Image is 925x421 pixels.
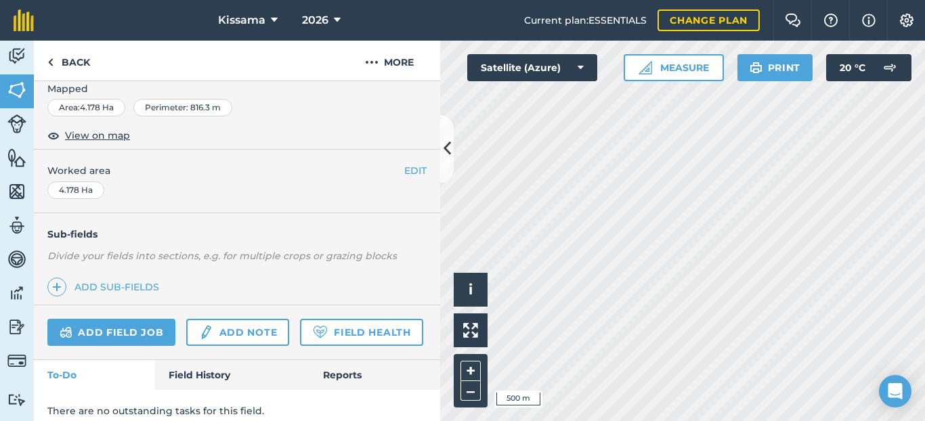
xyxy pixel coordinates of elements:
[133,99,232,116] div: Perimeter : 816.3 m
[65,128,130,143] span: View on map
[7,148,26,168] img: svg+xml;base64,PHN2ZyB4bWxucz0iaHR0cDovL3d3dy53My5vcmcvMjAwMC9zdmciIHdpZHRoPSI1NiIgaGVpZ2h0PSI2MC...
[750,60,762,76] img: svg+xml;base64,PHN2ZyB4bWxucz0iaHR0cDovL3d3dy53My5vcmcvMjAwMC9zdmciIHdpZHRoPSIxOSIgaGVpZ2h0PSIyNC...
[52,279,62,295] img: svg+xml;base64,PHN2ZyB4bWxucz0iaHR0cDovL3d3dy53My5vcmcvMjAwMC9zdmciIHdpZHRoPSIxNCIgaGVpZ2h0PSIyNC...
[7,317,26,337] img: svg+xml;base64,PD94bWwgdmVyc2lvbj0iMS4wIiBlbmNvZGluZz0idXRmLTgiPz4KPCEtLSBHZW5lcmF0b3I6IEFkb2JlIE...
[7,283,26,303] img: svg+xml;base64,PD94bWwgdmVyc2lvbj0iMS4wIiBlbmNvZGluZz0idXRmLTgiPz4KPCEtLSBHZW5lcmF0b3I6IEFkb2JlIE...
[60,324,72,340] img: svg+xml;base64,PD94bWwgdmVyc2lvbj0iMS4wIiBlbmNvZGluZz0idXRmLTgiPz4KPCEtLSBHZW5lcmF0b3I6IEFkb2JlIE...
[7,215,26,236] img: svg+xml;base64,PD94bWwgdmVyc2lvbj0iMS4wIiBlbmNvZGluZz0idXRmLTgiPz4KPCEtLSBHZW5lcmF0b3I6IEFkb2JlIE...
[467,54,597,81] button: Satellite (Azure)
[34,227,440,242] h4: Sub-fields
[309,360,440,390] a: Reports
[47,250,397,262] em: Divide your fields into sections, e.g. for multiple crops or grazing blocks
[879,375,911,407] div: Open Intercom Messenger
[7,181,26,202] img: svg+xml;base64,PHN2ZyB4bWxucz0iaHR0cDovL3d3dy53My5vcmcvMjAwMC9zdmciIHdpZHRoPSI1NiIgaGVpZ2h0PSI2MC...
[524,13,647,28] span: Current plan : ESSENTIALS
[47,319,175,346] a: Add field job
[7,393,26,406] img: svg+xml;base64,PD94bWwgdmVyc2lvbj0iMS4wIiBlbmNvZGluZz0idXRmLTgiPz4KPCEtLSBHZW5lcmF0b3I6IEFkb2JlIE...
[823,14,839,27] img: A question mark icon
[826,54,911,81] button: 20 °C
[186,319,289,346] a: Add note
[365,54,379,70] img: svg+xml;base64,PHN2ZyB4bWxucz0iaHR0cDovL3d3dy53My5vcmcvMjAwMC9zdmciIHdpZHRoPSIyMCIgaGVpZ2h0PSIyNC...
[7,114,26,133] img: svg+xml;base64,PD94bWwgdmVyc2lvbj0iMS4wIiBlbmNvZGluZz0idXRmLTgiPz4KPCEtLSBHZW5lcmF0b3I6IEFkb2JlIE...
[300,319,423,346] a: Field Health
[34,81,440,96] span: Mapped
[47,278,165,296] a: Add sub-fields
[302,12,328,28] span: 2026
[155,360,309,390] a: Field History
[339,41,440,81] button: More
[454,273,488,307] button: i
[47,163,427,178] span: Worked area
[218,12,265,28] span: Kissama
[737,54,813,81] button: Print
[34,360,155,390] a: To-Do
[7,80,26,100] img: svg+xml;base64,PHN2ZyB4bWxucz0iaHR0cDovL3d3dy53My5vcmcvMjAwMC9zdmciIHdpZHRoPSI1NiIgaGVpZ2h0PSI2MC...
[34,41,104,81] a: Back
[14,9,34,31] img: fieldmargin Logo
[7,351,26,370] img: svg+xml;base64,PD94bWwgdmVyc2lvbj0iMS4wIiBlbmNvZGluZz0idXRmLTgiPz4KPCEtLSBHZW5lcmF0b3I6IEFkb2JlIE...
[899,14,915,27] img: A cog icon
[785,14,801,27] img: Two speech bubbles overlapping with the left bubble in the forefront
[47,403,427,418] p: There are no outstanding tasks for this field.
[47,181,104,199] div: 4.178 Ha
[658,9,760,31] a: Change plan
[460,361,481,381] button: +
[840,54,865,81] span: 20 ° C
[47,99,125,116] div: Area : 4.178 Ha
[876,54,903,81] img: svg+xml;base64,PD94bWwgdmVyc2lvbj0iMS4wIiBlbmNvZGluZz0idXRmLTgiPz4KPCEtLSBHZW5lcmF0b3I6IEFkb2JlIE...
[7,46,26,66] img: svg+xml;base64,PD94bWwgdmVyc2lvbj0iMS4wIiBlbmNvZGluZz0idXRmLTgiPz4KPCEtLSBHZW5lcmF0b3I6IEFkb2JlIE...
[460,381,481,401] button: –
[639,61,652,74] img: Ruler icon
[463,323,478,338] img: Four arrows, one pointing top left, one top right, one bottom right and the last bottom left
[7,249,26,269] img: svg+xml;base64,PD94bWwgdmVyc2lvbj0iMS4wIiBlbmNvZGluZz0idXRmLTgiPz4KPCEtLSBHZW5lcmF0b3I6IEFkb2JlIE...
[862,12,876,28] img: svg+xml;base64,PHN2ZyB4bWxucz0iaHR0cDovL3d3dy53My5vcmcvMjAwMC9zdmciIHdpZHRoPSIxNyIgaGVpZ2h0PSIxNy...
[404,163,427,178] button: EDIT
[469,281,473,298] span: i
[198,324,213,340] img: svg+xml;base64,PD94bWwgdmVyc2lvbj0iMS4wIiBlbmNvZGluZz0idXRmLTgiPz4KPCEtLSBHZW5lcmF0b3I6IEFkb2JlIE...
[624,54,724,81] button: Measure
[47,127,130,143] button: View on map
[47,127,60,143] img: svg+xml;base64,PHN2ZyB4bWxucz0iaHR0cDovL3d3dy53My5vcmcvMjAwMC9zdmciIHdpZHRoPSIxOCIgaGVpZ2h0PSIyNC...
[47,54,53,70] img: svg+xml;base64,PHN2ZyB4bWxucz0iaHR0cDovL3d3dy53My5vcmcvMjAwMC9zdmciIHdpZHRoPSI5IiBoZWlnaHQ9IjI0Ii...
